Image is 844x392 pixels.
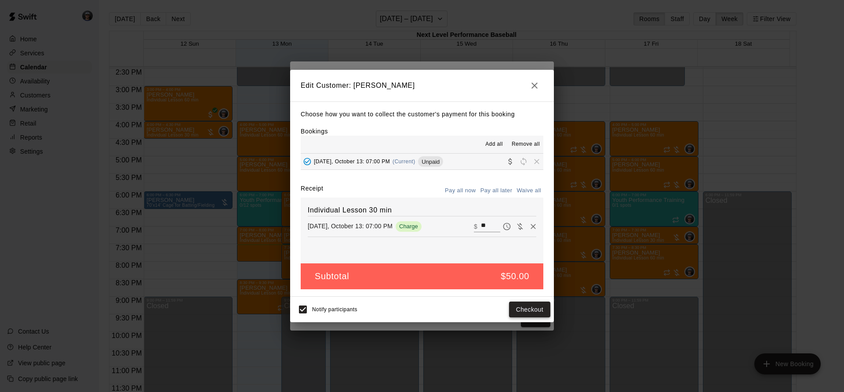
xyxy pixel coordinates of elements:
[301,155,314,168] button: Added - Collect Payment
[514,184,543,198] button: Waive all
[485,140,503,149] span: Add all
[508,137,543,151] button: Remove all
[478,184,515,198] button: Pay all later
[418,158,443,165] span: Unpaid
[517,158,530,165] span: Reschedule
[312,306,357,313] span: Notify participants
[509,302,550,318] button: Checkout
[480,137,508,151] button: Add all
[504,158,517,165] span: Collect payment
[396,223,422,230] span: Charge
[513,222,527,230] span: Waive payment
[393,158,415,165] span: (Current)
[308,222,393,230] p: [DATE], October 13: 07:00 PM
[308,205,536,216] h6: Individual Lesson 30 min
[315,270,349,282] h5: Subtotal
[301,109,543,120] p: Choose how you want to collect the customer's payment for this booking
[501,270,529,282] h5: $50.00
[301,154,543,170] button: Added - Collect Payment[DATE], October 13: 07:00 PM(Current)UnpaidCollect paymentRescheduleRemove
[301,184,323,198] label: Receipt
[530,158,543,165] span: Remove
[290,70,554,101] h2: Edit Customer: [PERSON_NAME]
[301,128,328,135] label: Bookings
[527,220,540,233] button: Remove
[443,184,478,198] button: Pay all now
[500,222,513,230] span: Pay later
[512,140,540,149] span: Remove all
[314,158,390,165] span: [DATE], October 13: 07:00 PM
[474,222,477,231] p: $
